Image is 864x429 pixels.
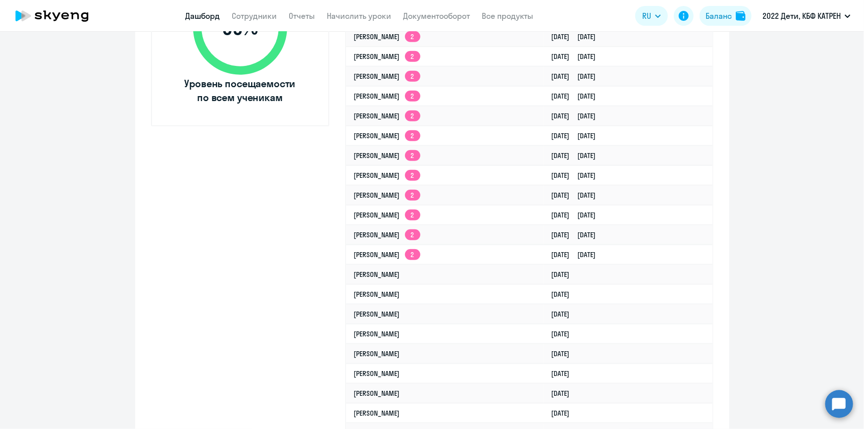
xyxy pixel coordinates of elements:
a: [DATE][DATE] [552,151,604,160]
app-skyeng-badge: 2 [405,210,420,220]
a: [PERSON_NAME] [354,329,400,338]
a: [PERSON_NAME]2 [354,111,420,120]
app-skyeng-badge: 2 [405,31,420,42]
a: [PERSON_NAME]2 [354,211,420,219]
app-skyeng-badge: 2 [405,51,420,62]
a: [DATE] [552,270,578,279]
a: [DATE][DATE] [552,72,604,81]
a: Сотрудники [232,11,277,21]
p: 2022 Дети, КБФ КАТРЕН [762,10,841,22]
a: [DATE] [552,369,578,378]
a: [PERSON_NAME]2 [354,171,420,180]
span: Уровень посещаемости по всем ученикам [183,77,297,105]
a: [DATE][DATE] [552,52,604,61]
app-skyeng-badge: 2 [405,130,420,141]
a: [DATE][DATE] [552,230,604,239]
app-skyeng-badge: 2 [405,170,420,181]
a: [DATE] [552,310,578,319]
a: [DATE][DATE] [552,111,604,120]
div: Баланс [706,10,732,22]
a: [DATE][DATE] [552,32,604,41]
a: [PERSON_NAME]2 [354,250,420,259]
a: [PERSON_NAME]2 [354,131,420,140]
a: [DATE] [552,290,578,299]
a: Отчеты [289,11,315,21]
a: [DATE][DATE] [552,171,604,180]
a: [PERSON_NAME] [354,270,400,279]
app-skyeng-badge: 2 [405,190,420,201]
a: Начислить уроки [327,11,392,21]
app-skyeng-badge: 2 [405,229,420,240]
a: [DATE][DATE] [552,131,604,140]
a: [PERSON_NAME]2 [354,52,420,61]
a: [PERSON_NAME] [354,369,400,378]
a: [DATE] [552,349,578,358]
a: [DATE] [552,409,578,418]
a: [DATE] [552,329,578,338]
img: balance [736,11,746,21]
a: Все продукты [482,11,534,21]
a: [PERSON_NAME] [354,409,400,418]
app-skyeng-badge: 2 [405,150,420,161]
a: [PERSON_NAME]2 [354,92,420,101]
a: [PERSON_NAME]2 [354,151,420,160]
span: RU [642,10,651,22]
app-skyeng-badge: 2 [405,71,420,82]
a: [DATE] [552,389,578,398]
a: [PERSON_NAME]2 [354,191,420,200]
a: [PERSON_NAME]2 [354,72,420,81]
a: Дашборд [186,11,220,21]
a: [PERSON_NAME] [354,290,400,299]
app-skyeng-badge: 2 [405,110,420,121]
a: [DATE][DATE] [552,191,604,200]
a: [DATE][DATE] [552,211,604,219]
a: [PERSON_NAME] [354,349,400,358]
a: [DATE][DATE] [552,92,604,101]
a: Документооборот [404,11,470,21]
a: [PERSON_NAME] [354,310,400,319]
span: 95 % [183,16,297,40]
a: [PERSON_NAME]2 [354,32,420,41]
button: 2022 Дети, КБФ КАТРЕН [758,4,856,28]
button: Балансbalance [700,6,752,26]
a: [PERSON_NAME] [354,389,400,398]
app-skyeng-badge: 2 [405,249,420,260]
a: [DATE][DATE] [552,250,604,259]
a: [PERSON_NAME]2 [354,230,420,239]
app-skyeng-badge: 2 [405,91,420,102]
button: RU [635,6,668,26]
